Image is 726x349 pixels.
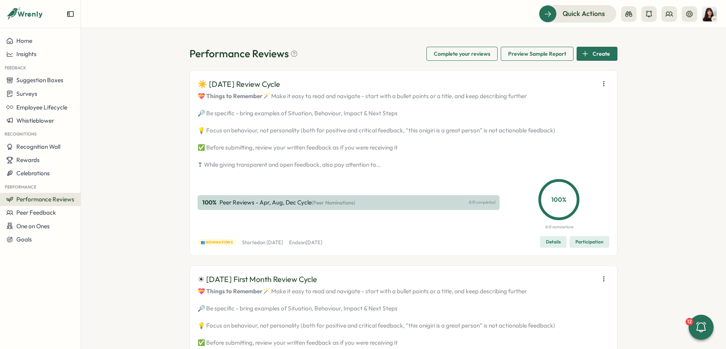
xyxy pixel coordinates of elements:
[198,273,317,286] p: ☀ [DATE] First Month Review Cycle
[16,209,56,216] span: Peer Feedback
[508,47,566,60] span: Preview Sample Report
[219,198,355,207] p: Peer Reviews - Apr, Aug, Dec Cycle
[16,50,37,58] span: Insights
[545,224,573,230] p: 8/8 nominations
[198,287,263,295] strong: 💝 Things to Remember
[426,47,498,61] button: Complete your reviews
[16,90,37,97] span: Surveys
[16,236,32,243] span: Goals
[16,222,50,230] span: One on Ones
[546,236,561,247] span: Details
[16,143,60,150] span: Recognition Wall
[540,236,566,248] button: Details
[16,156,40,164] span: Rewards
[593,47,610,60] span: Create
[201,240,233,245] span: 👥 Nominations
[189,47,298,60] h1: Performance Reviews
[702,7,717,21] img: Kelly Rosa
[16,37,32,44] span: Home
[563,9,605,19] span: Quick Actions
[67,10,74,18] button: Expand sidebar
[434,47,490,60] span: Complete your reviews
[468,200,495,205] p: 8/8 completed
[198,92,609,169] p: 🪄 Make it easy to read and navigate - start with a bullet points or a title, and keep describing ...
[501,47,573,61] button: Preview Sample Report
[312,199,355,206] span: (Peer Nominations)
[686,318,693,326] div: 12
[202,198,218,207] p: 100 %
[689,315,714,340] button: 12
[575,236,603,247] span: Participation
[242,239,283,246] p: Started on [DATE]
[16,196,74,203] span: Performance Reviews
[16,117,54,124] span: Whistleblower
[198,78,280,90] p: ☀️ [DATE] Review Cycle
[577,47,617,61] button: Create
[16,169,50,177] span: Celebrations
[16,76,63,84] span: Suggestion Boxes
[570,236,609,248] button: Participation
[289,239,322,246] p: Ends on [DATE]
[540,195,578,204] p: 100 %
[539,5,616,22] button: Quick Actions
[198,92,263,100] strong: 💝 Things to Remember
[16,104,67,111] span: Employee Lifecycle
